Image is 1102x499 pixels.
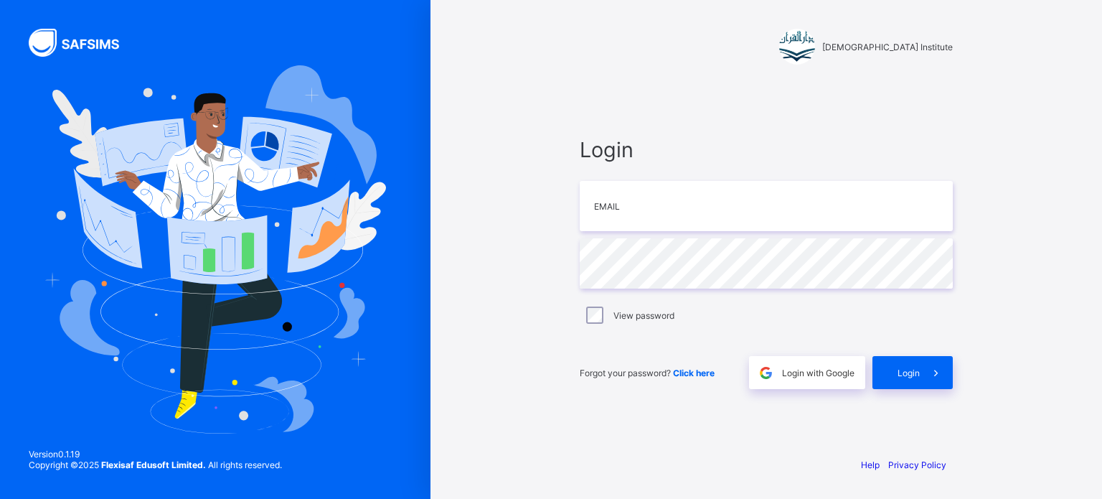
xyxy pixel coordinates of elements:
[580,368,715,378] span: Forgot your password?
[29,29,136,57] img: SAFSIMS Logo
[861,460,880,470] a: Help
[898,368,920,378] span: Login
[613,310,674,321] label: View password
[580,137,953,162] span: Login
[673,368,715,378] a: Click here
[29,460,282,470] span: Copyright © 2025 All rights reserved.
[888,460,946,470] a: Privacy Policy
[822,42,953,52] span: [DEMOGRAPHIC_DATA] Institute
[29,449,282,460] span: Version 0.1.19
[758,365,774,381] img: google.396cfc9801f0270233282035f929180a.svg
[782,368,854,378] span: Login with Google
[101,460,206,470] strong: Flexisaf Edusoft Limited.
[44,65,386,433] img: Hero Image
